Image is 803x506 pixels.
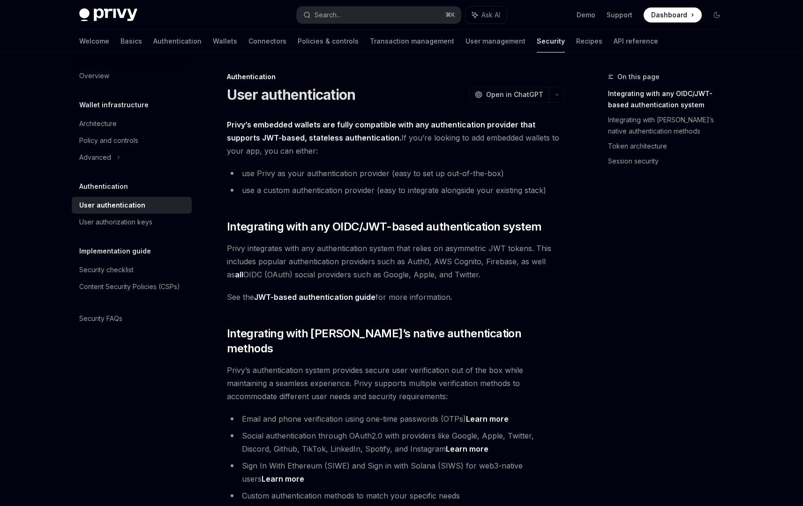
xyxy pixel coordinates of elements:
div: User authentication [79,200,145,211]
button: Open in ChatGPT [469,87,549,103]
img: dark logo [79,8,137,22]
a: Authentication [153,30,202,52]
div: User authorization keys [79,216,152,228]
a: Dashboard [644,7,702,22]
strong: all [235,270,243,279]
a: User authorization keys [72,214,192,231]
div: Authentication [227,72,565,82]
li: use a custom authentication provider (easy to integrate alongside your existing stack) [227,184,565,197]
a: Session security [608,154,732,169]
div: Security checklist [79,264,134,275]
div: Advanced [79,152,111,163]
span: Privy’s authentication system provides secure user verification out of the box while maintaining ... [227,364,565,403]
a: Integrating with any OIDC/JWT-based authentication system [608,86,732,112]
button: Ask AI [465,7,507,23]
a: Connectors [248,30,286,52]
a: Welcome [79,30,109,52]
a: Security [537,30,565,52]
span: Open in ChatGPT [486,90,543,99]
span: Privy integrates with any authentication system that relies on asymmetric JWT tokens. This includ... [227,242,565,281]
a: User authentication [72,197,192,214]
span: Integrating with any OIDC/JWT-based authentication system [227,219,542,234]
a: Learn more [466,414,509,424]
a: JWT-based authentication guide [254,292,375,302]
span: On this page [617,71,660,82]
span: If you’re looking to add embedded wallets to your app, you can either: [227,118,565,157]
a: Policies & controls [298,30,359,52]
a: Security checklist [72,261,192,278]
h5: Wallet infrastructure [79,99,149,111]
span: Integrating with [PERSON_NAME]’s native authentication methods [227,326,565,356]
a: User management [465,30,525,52]
div: Security FAQs [79,313,122,324]
li: Sign In With Ethereum (SIWE) and Sign in with Solana (SIWS) for web3-native users [227,459,565,485]
a: Content Security Policies (CSPs) [72,278,192,295]
strong: Privy’s embedded wallets are fully compatible with any authentication provider that supports JWT-... [227,120,535,142]
a: Recipes [576,30,602,52]
li: use Privy as your authentication provider (easy to set up out-of-the-box) [227,167,565,180]
a: Overview [72,67,192,84]
h1: User authentication [227,86,356,103]
a: Token architecture [608,139,732,154]
a: Policy and controls [72,132,192,149]
div: Policy and controls [79,135,138,146]
h5: Implementation guide [79,246,151,257]
span: ⌘ K [445,11,455,19]
li: Email and phone verification using one-time passwords (OTPs) [227,412,565,425]
a: Learn more [446,444,488,454]
a: Transaction management [370,30,454,52]
a: Support [607,10,632,20]
button: Search...⌘K [297,7,461,23]
a: Security FAQs [72,310,192,327]
li: Custom authentication methods to match your specific needs [227,489,565,502]
div: Search... [315,9,341,21]
a: Integrating with [PERSON_NAME]’s native authentication methods [608,112,732,139]
a: Demo [577,10,595,20]
a: Wallets [213,30,237,52]
h5: Authentication [79,181,128,192]
span: See the for more information. [227,290,565,304]
span: Dashboard [651,10,687,20]
div: Content Security Policies (CSPs) [79,281,180,292]
button: Toggle dark mode [709,7,724,22]
li: Social authentication through OAuth2.0 with providers like Google, Apple, Twitter, Discord, Githu... [227,429,565,455]
span: Ask AI [481,10,500,20]
a: Basics [120,30,142,52]
div: Architecture [79,118,117,129]
a: API reference [614,30,658,52]
div: Overview [79,70,109,82]
a: Architecture [72,115,192,132]
a: Learn more [262,474,304,484]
